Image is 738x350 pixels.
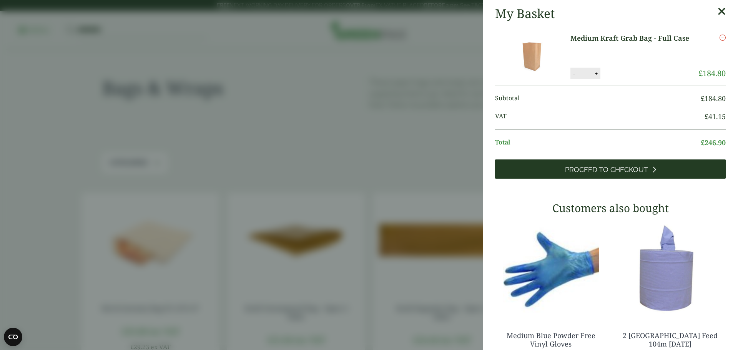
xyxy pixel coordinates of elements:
a: Remove this item [720,33,726,42]
bdi: 246.90 [701,138,726,147]
span: Subtotal [495,93,701,104]
bdi: 41.15 [705,112,726,121]
h2: My Basket [495,6,555,21]
span: Proceed to Checkout [565,166,648,174]
span: VAT [495,111,705,122]
bdi: 184.80 [701,94,726,103]
img: 4130015J-Blue-Vinyl-Powder-Free-Gloves-Medium [495,220,607,316]
span: £ [698,68,703,78]
a: Medium Blue Powder Free Vinyl Gloves [507,331,595,348]
span: £ [701,94,705,103]
span: £ [705,112,708,121]
a: Medium Kraft Grab Bag - Full Case [570,33,694,43]
span: Total [495,138,701,148]
button: - [571,70,577,77]
bdi: 184.80 [698,68,726,78]
h3: Customers also bought [495,202,726,215]
a: Proceed to Checkout [495,159,726,179]
button: + [592,70,600,77]
span: £ [701,138,705,147]
img: 3630017-2-Ply-Blue-Centre-Feed-104m [614,220,726,316]
button: Open CMP widget [4,328,22,346]
a: 2 [GEOGRAPHIC_DATA] Feed 104m [DATE] [623,331,718,348]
